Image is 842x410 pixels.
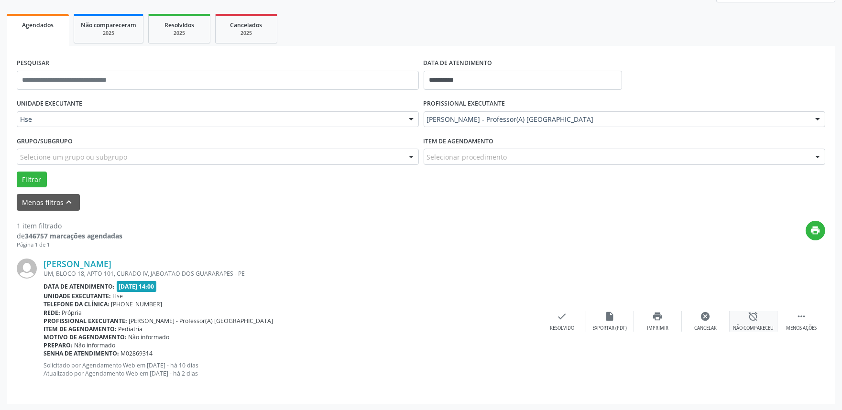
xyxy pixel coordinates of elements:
span: Selecione um grupo ou subgrupo [20,152,127,162]
div: Cancelar [694,325,717,332]
div: Resolvido [550,325,574,332]
label: DATA DE ATENDIMENTO [424,56,492,71]
span: [PHONE_NUMBER] [111,300,163,308]
b: Motivo de agendamento: [44,333,127,341]
span: [PERSON_NAME] - Professor(A) [GEOGRAPHIC_DATA] [427,115,806,124]
div: UM, BLOCO 18, APTO 101, CURADO IV, JABOATAO DOS GUARARAPES - PE [44,270,538,278]
span: [PERSON_NAME] - Professor(A) [GEOGRAPHIC_DATA] [129,317,273,325]
span: Cancelados [230,21,262,29]
span: Não informado [75,341,116,349]
span: Selecionar procedimento [427,152,507,162]
div: Imprimir [647,325,668,332]
span: Própria [62,309,82,317]
div: 2025 [81,30,136,37]
button: Menos filtroskeyboard_arrow_up [17,194,80,211]
div: Página 1 de 1 [17,241,122,249]
span: Agendados [22,21,54,29]
b: Senha de atendimento: [44,349,119,357]
i: alarm_off [748,311,759,322]
div: Menos ações [786,325,817,332]
button: print [806,221,825,240]
div: Exportar (PDF) [593,325,627,332]
b: Item de agendamento: [44,325,117,333]
span: M02869314 [121,349,153,357]
div: Não compareceu [733,325,774,332]
b: Telefone da clínica: [44,300,109,308]
a: [PERSON_NAME] [44,259,111,269]
span: Hse [20,115,399,124]
i:  [796,311,807,322]
i: check [557,311,568,322]
b: Rede: [44,309,60,317]
i: keyboard_arrow_up [64,197,75,207]
label: PROFISSIONAL EXECUTANTE [424,97,505,111]
p: Solicitado por Agendamento Web em [DATE] - há 10 dias Atualizado por Agendamento Web em [DATE] - ... [44,361,538,378]
div: de [17,231,122,241]
label: UNIDADE EXECUTANTE [17,97,82,111]
label: Item de agendamento [424,134,494,149]
span: Não compareceram [81,21,136,29]
span: Hse [113,292,123,300]
div: 2025 [155,30,203,37]
i: print [653,311,663,322]
span: Não informado [129,333,170,341]
label: Grupo/Subgrupo [17,134,73,149]
div: 1 item filtrado [17,221,122,231]
i: print [810,225,821,236]
strong: 346757 marcações agendadas [25,231,122,240]
b: Profissional executante: [44,317,127,325]
i: cancel [700,311,711,322]
button: Filtrar [17,172,47,188]
span: Resolvidos [164,21,194,29]
div: 2025 [222,30,270,37]
img: img [17,259,37,279]
b: Data de atendimento: [44,282,115,291]
b: Unidade executante: [44,292,111,300]
span: [DATE] 14:00 [117,281,157,292]
span: Pediatria [119,325,143,333]
i: insert_drive_file [605,311,615,322]
b: Preparo: [44,341,73,349]
label: PESQUISAR [17,56,49,71]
